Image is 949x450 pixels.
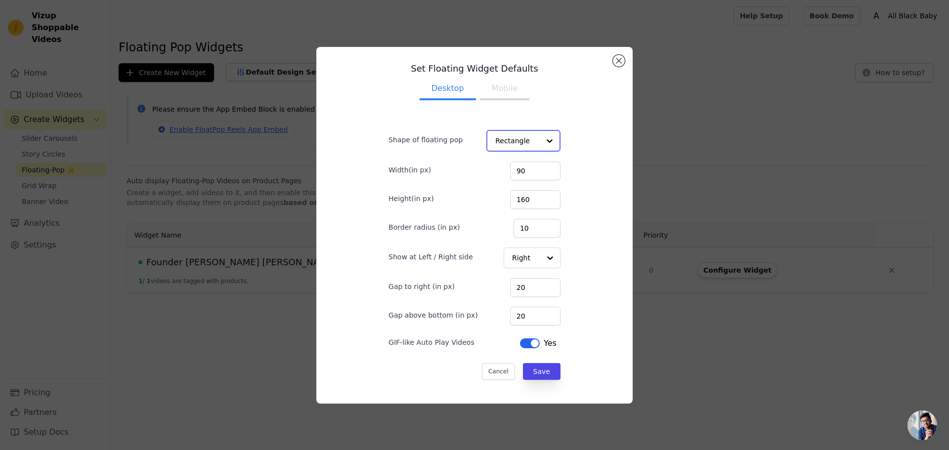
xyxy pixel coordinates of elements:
h3: Set Floating Widget Defaults [373,63,576,75]
a: Open chat [907,410,937,440]
label: Border radius (in px) [388,222,460,232]
button: Save [523,363,561,380]
label: GIF-like Auto Play Videos [388,337,474,347]
button: Desktop [420,79,476,100]
label: Shape of floating pop [388,135,463,145]
label: Width(in px) [388,165,431,175]
button: Close modal [613,55,625,67]
button: Cancel [482,363,515,380]
label: Gap to right (in px) [388,282,455,291]
button: Mobile [480,79,529,100]
span: Yes [544,337,557,349]
label: Show at Left / Right side [388,252,473,262]
label: Height(in px) [388,194,434,204]
label: Gap above bottom (in px) [388,310,478,320]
